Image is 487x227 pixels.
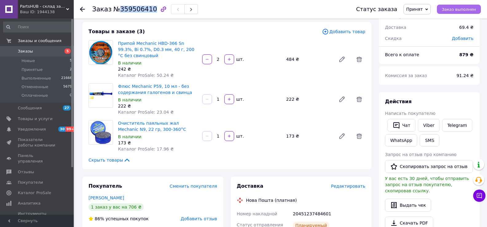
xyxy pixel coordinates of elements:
[353,130,365,142] span: Удалить
[437,5,481,14] button: Заказ выполнен
[237,211,277,216] span: Номер накладной
[245,197,298,203] div: Нова Пошта (платная)
[22,67,43,72] span: Принятые
[284,132,333,140] div: 173 ₴
[118,41,194,58] a: Припой Mechanic HBD-366 Sn 99.3%, Bi 0.7%, D0.3 мм, 40 г, 200 °C без свинцовый
[92,6,112,13] span: Заказ
[22,84,48,90] span: Отмененные
[385,25,406,30] span: Доставка
[18,153,57,164] span: Панель управления
[88,157,131,163] span: Скрыть товары
[336,53,348,65] a: Редактировать
[88,195,124,200] a: [PERSON_NAME]
[385,73,427,78] span: Комиссия за заказ
[118,134,141,139] span: В наличии
[385,176,469,193] span: У вас есть 30 дней, чтобы отправить запрос на отзыв покупателю, скопировав ссылку.
[63,84,72,90] span: 5679
[385,99,412,104] span: Действия
[442,119,472,132] a: Telegram
[452,36,473,41] span: Добавить
[20,4,66,9] span: PartsHUB - склад запчастей для мобильных телефонов и планшетов в Харькове
[459,52,473,57] b: 879 ₴
[3,22,73,33] input: Поиск
[336,130,348,142] a: Редактировать
[18,180,43,185] span: Покупатели
[70,58,72,64] span: 5
[18,38,61,44] span: Заказы и сообщения
[385,152,457,157] span: Запрос на отзыв про компанию
[181,216,217,221] span: Добавить отзыв
[353,93,365,105] span: Удалить
[284,55,333,64] div: 484 ₴
[473,190,485,202] button: Чат с покупателем
[385,160,473,173] button: Скопировать запрос на отзыв
[118,73,174,78] span: Каталог ProSale: 50.24 ₴
[88,183,122,189] span: Покупатель
[18,190,51,196] span: Каталог ProSale
[456,21,477,34] div: 69.4 ₴
[18,169,34,175] span: Отзывы
[63,105,71,111] span: 27
[18,49,33,54] span: Заказы
[88,203,144,211] div: 1 заказ у вас на 706 ₴
[322,28,365,35] span: Добавить товар
[118,110,174,115] span: Каталог ProSale: 23.04 ₴
[70,67,72,72] span: 2
[18,201,41,206] span: Аналитика
[65,49,71,54] span: 5
[65,127,76,132] span: 99+
[113,6,157,13] span: №359506410
[406,7,423,12] span: Принят
[70,93,72,98] span: 0
[118,84,192,95] a: Флюс Mechanic P59, 10 мл - без содержания галогенов и свинца
[22,58,35,64] span: Новые
[235,133,245,139] div: шт.
[442,7,476,12] span: Заказ выполнен
[418,119,439,132] a: Viber
[356,6,397,12] div: Статус заказа
[336,93,348,105] a: Редактировать
[235,56,245,62] div: шт.
[88,216,149,222] div: успешных покупок
[18,211,57,222] span: Инструменты вебмастера и SEO
[118,103,197,109] div: 222 ₴
[118,61,141,65] span: В наличии
[284,95,333,104] div: 222 ₴
[88,29,145,34] span: Товары в заказе (3)
[58,127,65,132] span: 30
[420,134,439,147] button: SMS
[80,6,85,12] div: Вернуться назад
[22,93,48,98] span: Оплаченные
[18,127,46,132] span: Уведомления
[353,53,365,65] span: Удалить
[18,137,57,148] span: Показатели работы компании
[385,111,435,116] span: Написать покупателю
[118,97,141,102] span: В наличии
[237,183,264,189] span: Доставка
[22,76,51,81] span: Выполненные
[385,134,417,147] a: WhatsApp
[89,84,113,108] img: Флюс Mechanic P59, 10 мл - без содержания галогенов и свинца
[61,76,72,81] span: 21666
[457,73,473,78] span: 91.24 ₴
[385,36,402,41] span: Скидка
[18,116,53,122] span: Товары и услуги
[118,140,197,146] div: 173 ₴
[118,66,197,72] div: 242 ₴
[89,41,113,65] img: Припой Mechanic HBD-366 Sn 99.3%, Bi 0.7%, D0.3 мм, 40 г, 200 °C без свинцовый
[170,184,217,189] span: Сменить покупателя
[20,9,74,15] div: Ваш ID: 1944138
[387,119,415,132] button: Чат
[118,147,174,151] span: Каталог ProSale: 17.96 ₴
[18,105,42,111] span: Сообщения
[385,52,419,57] span: Всего к оплате
[385,199,431,212] button: Выдать чек
[235,96,245,102] div: шт.
[89,120,113,144] img: Очиститель паяльных жал Mechanic N9, 22 гр, 300-360°C
[385,14,405,19] span: 3 товара
[331,184,365,189] span: Редактировать
[95,216,104,221] span: 86%
[118,121,186,132] a: Очиститель паяльных жал Mechanic N9, 22 гр, 300-360°C
[292,208,367,219] div: 20451237484601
